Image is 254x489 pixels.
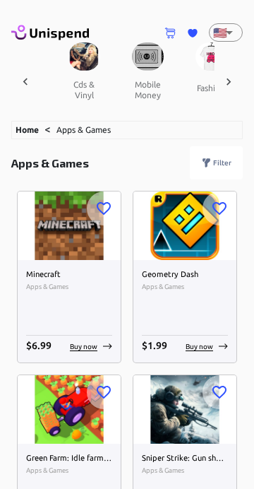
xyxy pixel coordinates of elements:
[18,192,121,260] img: Minecraft image
[213,158,231,168] p: Filter
[18,375,121,444] img: Green Farm: Idle farming game image
[133,192,236,260] img: Geometry Dash image
[26,465,112,476] span: Apps & Games
[70,341,97,352] p: Buy now
[11,121,243,139] div: <
[142,281,228,293] span: Apps & Games
[56,125,111,134] a: Apps & Games
[213,24,220,41] p: 🇺🇸
[142,452,228,465] h6: Sniper Strike: Gun shooting game &amp; stealth simulator. Real sniper game
[26,269,112,281] h6: Minecraft
[186,341,213,352] p: Buy now
[116,71,179,109] button: mobile money
[209,23,243,42] div: 🇺🇸
[26,340,52,351] span: $ 6.99
[26,452,112,465] h6: Green Farm: Idle farming game
[11,155,89,172] p: Apps & Games
[142,340,167,351] span: $ 1.99
[133,375,236,444] img: Sniper Strike: Gun shooting game &amp; stealth simulator. Real sniper game image
[26,281,112,293] span: Apps & Games
[52,71,116,109] button: cds & vinyl
[179,71,243,105] button: fashion
[195,42,227,71] img: Fashion
[132,42,164,71] img: Mobile Money
[68,42,100,71] img: CDs & Vinyl
[142,269,228,281] h6: Geometry Dash
[142,465,228,476] span: Apps & Games
[16,125,39,134] a: Home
